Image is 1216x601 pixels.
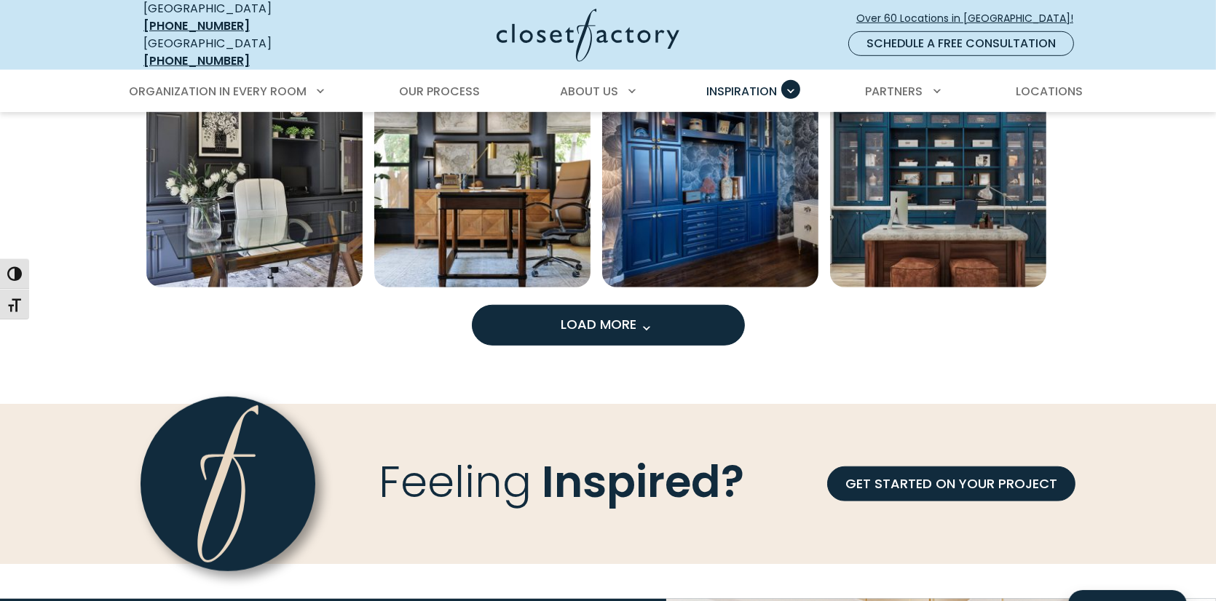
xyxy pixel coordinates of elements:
[146,71,363,287] a: Open inspiration gallery to preview enlarged image
[856,6,1086,31] a: Over 60 Locations in [GEOGRAPHIC_DATA]!
[399,83,480,100] span: Our Process
[866,83,923,100] span: Partners
[706,83,777,100] span: Inspiration
[374,71,591,287] img: Executive-style home office with fluted drawer fronts, integrated file storage, custom base cabin...
[472,305,745,346] button: Load more inspiration gallery images
[830,71,1046,287] a: Open inspiration gallery to preview enlarged image
[143,35,355,70] div: [GEOGRAPHIC_DATA]
[143,52,250,69] a: [PHONE_NUMBER]
[1016,83,1083,100] span: Locations
[129,83,307,100] span: Organization in Every Room
[146,71,363,287] img: Custom home office system with upper and lower cabinetry, glass display doors, and crown molding.
[848,31,1074,56] a: Schedule a Free Consultation
[827,466,1075,501] a: GET STARTED ON YOUR PROJECT
[374,71,591,287] a: Open inspiration gallery to preview enlarged image
[119,71,1097,112] nav: Primary Menu
[542,452,744,512] span: Inspired?
[856,11,1085,26] span: Over 60 Locations in [GEOGRAPHIC_DATA]!
[830,71,1046,287] img: Built-in blue cabinetry with mesh-front doors and open shelving displays accessories like labeled...
[379,452,532,512] span: Feeling
[602,71,818,287] img: Bold home office built-in with deep blue shaker cabinetry, glass doors, crown molding, and displa...
[602,71,818,287] a: Open inspiration gallery to preview enlarged image
[560,83,618,100] span: About Us
[497,9,679,62] img: Closet Factory Logo
[561,315,655,333] span: Load More
[143,17,250,34] a: [PHONE_NUMBER]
